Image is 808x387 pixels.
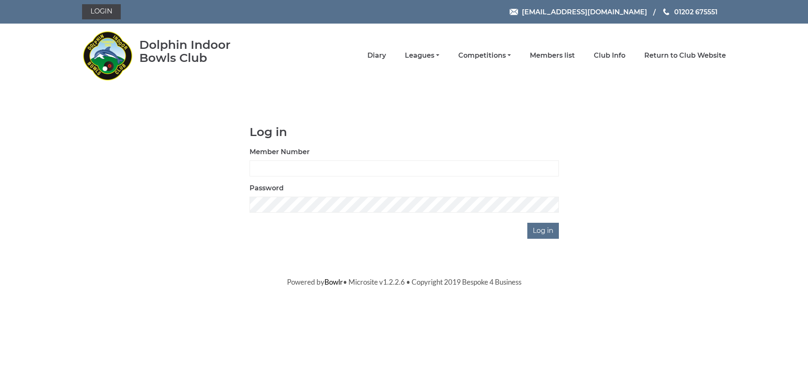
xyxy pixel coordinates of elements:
[522,8,647,16] span: [EMAIL_ADDRESS][DOMAIN_NAME]
[663,8,669,15] img: Phone us
[287,278,521,286] span: Powered by • Microsite v1.2.2.6 • Copyright 2019 Bespoke 4 Business
[250,125,559,139] h1: Log in
[82,4,121,19] a: Login
[250,147,310,157] label: Member Number
[367,51,386,60] a: Diary
[139,38,258,64] div: Dolphin Indoor Bowls Club
[644,51,726,60] a: Return to Club Website
[527,223,559,239] input: Log in
[510,9,518,15] img: Email
[458,51,511,60] a: Competitions
[662,7,718,17] a: Phone us 01202 675551
[250,183,284,193] label: Password
[324,278,343,286] a: Bowlr
[405,51,439,60] a: Leagues
[594,51,625,60] a: Club Info
[82,26,133,85] img: Dolphin Indoor Bowls Club
[510,7,647,17] a: Email [EMAIL_ADDRESS][DOMAIN_NAME]
[530,51,575,60] a: Members list
[674,8,718,16] span: 01202 675551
